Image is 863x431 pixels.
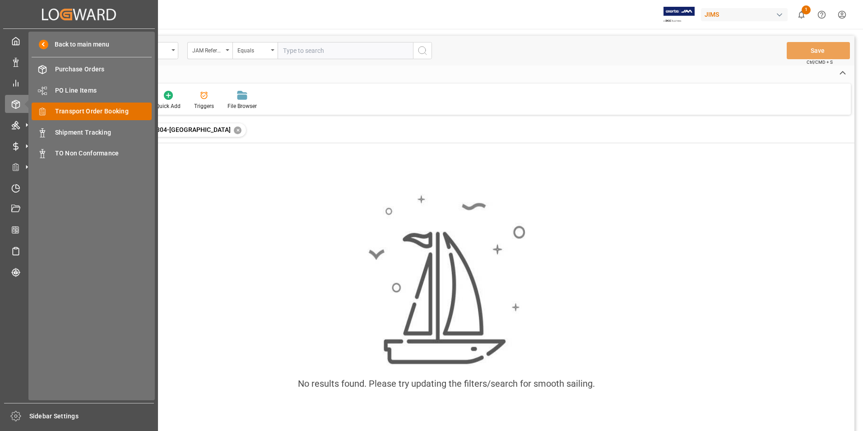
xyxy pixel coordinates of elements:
div: JAM Reference Number [192,44,223,55]
a: My Cockpit [5,32,153,50]
a: Sailing Schedules [5,242,153,260]
a: Timeslot Management V2 [5,179,153,197]
span: TO Non Conformance [55,149,152,158]
input: Type to search [278,42,413,59]
span: Sidebar Settings [29,412,154,421]
button: open menu [187,42,232,59]
a: PO Line Items [32,81,152,99]
button: open menu [232,42,278,59]
a: Purchase Orders [32,61,152,78]
a: CO2 Calculator [5,221,153,239]
span: Back to main menu [48,40,109,49]
button: JIMS [701,6,791,23]
img: Exertis%20JAM%20-%20Email%20Logo.jpg_1722504956.jpg [663,7,695,23]
img: smooth_sailing.jpeg [367,194,525,366]
a: Shipment Tracking [32,123,152,141]
div: JIMS [701,8,788,21]
span: Transport Order Booking [55,107,152,116]
div: Triggers [194,102,214,110]
button: Save [787,42,850,59]
span: Shipment Tracking [55,128,152,137]
a: Tracking Shipment [5,263,153,281]
span: 1 [802,5,811,14]
a: My Reports [5,74,153,92]
span: Purchase Orders [55,65,152,74]
div: Equals [237,44,268,55]
div: Quick Add [156,102,181,110]
button: search button [413,42,432,59]
div: File Browser [227,102,257,110]
div: No results found. Please try updating the filters/search for smooth sailing. [298,377,595,390]
span: 77-10804-[GEOGRAPHIC_DATA] [139,126,231,133]
span: PO Line Items [55,86,152,95]
span: Ctrl/CMD + S [807,59,833,66]
a: Transport Order Booking [32,103,152,120]
a: Data Management [5,53,153,70]
div: ✕ [234,126,241,134]
a: Document Management [5,200,153,218]
button: Help Center [812,5,832,25]
a: TO Non Conformance [32,145,152,162]
button: show 1 new notifications [791,5,812,25]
